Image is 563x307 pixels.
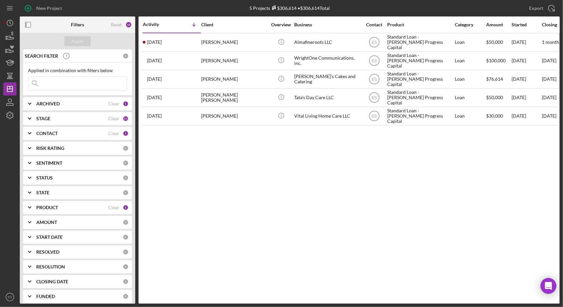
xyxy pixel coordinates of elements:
[455,70,485,88] div: Loan
[108,101,119,106] div: Clear
[512,34,541,51] div: [DATE]
[387,70,453,88] div: Standard Loan - [PERSON_NAME] Progress Capital
[522,2,560,15] button: Export
[36,116,50,121] b: STAGE
[108,131,119,136] div: Clear
[147,76,162,82] time: 2025-09-18 12:30
[108,116,119,121] div: Clear
[143,22,172,27] div: Activity
[542,95,556,100] time: [DATE]
[294,70,360,88] div: [PERSON_NAME]'s Cakes and Catering
[201,107,267,125] div: [PERSON_NAME]
[123,160,129,166] div: 0
[20,2,69,15] button: New Project
[125,21,132,28] div: 16
[269,22,294,27] div: Overview
[387,34,453,51] div: Standard Loan - [PERSON_NAME] Progress Capital
[294,52,360,70] div: WrightOne Communications, inc.
[201,89,267,106] div: [PERSON_NAME] [PERSON_NAME]
[541,278,556,294] div: Open Intercom Messenger
[512,22,541,27] div: Started
[542,39,559,45] time: 1 month
[71,22,84,27] b: Filters
[387,107,453,125] div: Standard Loan - [PERSON_NAME] Progress Capital
[123,279,129,285] div: 0
[123,53,129,59] div: 0
[362,22,387,27] div: Contact
[371,40,377,45] text: ES
[270,5,297,11] div: $306,614
[36,249,59,255] b: RESOLVED
[294,89,360,106] div: Tata's Day Care LLC
[486,22,511,27] div: Amount
[72,36,84,46] div: Apply
[123,249,129,255] div: 0
[123,205,129,210] div: 3
[387,89,453,106] div: Standard Loan - [PERSON_NAME] Progress Capital
[3,291,16,304] button: ES
[201,22,267,27] div: Client
[36,294,55,299] b: FUNDED
[36,190,49,195] b: STATE
[371,114,377,119] text: ES
[486,95,503,100] span: $50,000
[486,39,503,45] span: $50,000
[371,59,377,63] text: ES
[123,175,129,181] div: 0
[28,68,127,73] div: Applied in combination with filters below
[529,2,543,15] div: Export
[36,2,62,15] div: New Project
[387,22,453,27] div: Product
[455,107,485,125] div: Loan
[123,293,129,299] div: 0
[294,22,360,27] div: Business
[455,89,485,106] div: Loan
[111,22,122,27] div: Reset
[123,116,129,122] div: 11
[542,113,556,119] time: [DATE]
[512,52,541,70] div: [DATE]
[36,160,62,166] b: SENTIMENT
[512,107,541,125] div: [DATE]
[147,40,162,45] time: 2025-09-25 22:15
[147,113,162,119] time: 2025-08-26 15:06
[36,175,53,181] b: STATUS
[36,131,58,136] b: CONTACT
[123,234,129,240] div: 0
[147,95,162,100] time: 2025-09-03 14:44
[8,295,12,299] text: ES
[123,264,129,270] div: 0
[123,130,129,136] div: 1
[294,34,360,51] div: Almafineroots LLC
[147,58,162,63] time: 2025-09-22 15:58
[123,190,129,196] div: 0
[486,113,503,119] span: $30,000
[201,34,267,51] div: [PERSON_NAME]
[542,58,556,63] time: [DATE]
[371,96,377,100] text: ES
[123,219,129,225] div: 0
[371,77,377,82] text: ES
[36,101,60,106] b: ARCHIVED
[250,5,330,11] div: 5 Projects • $306,614 Total
[36,279,68,284] b: CLOSING DATE
[201,52,267,70] div: [PERSON_NAME]
[512,89,541,106] div: [DATE]
[36,235,63,240] b: START DATE
[512,70,541,88] div: [DATE]
[486,76,503,82] span: $76,614
[387,52,453,70] div: Standard Loan - [PERSON_NAME] Progress Capital
[36,205,58,210] b: PRODUCT
[64,36,91,46] button: Apply
[36,264,65,269] b: RESOLUTION
[455,22,485,27] div: Category
[36,146,64,151] b: RISK RATING
[294,107,360,125] div: Vital Living Home Care LLC
[123,101,129,107] div: 1
[486,58,506,63] span: $100,000
[455,34,485,51] div: Loan
[36,220,57,225] b: AMOUNT
[201,70,267,88] div: [PERSON_NAME]
[123,145,129,151] div: 0
[542,76,556,82] time: [DATE]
